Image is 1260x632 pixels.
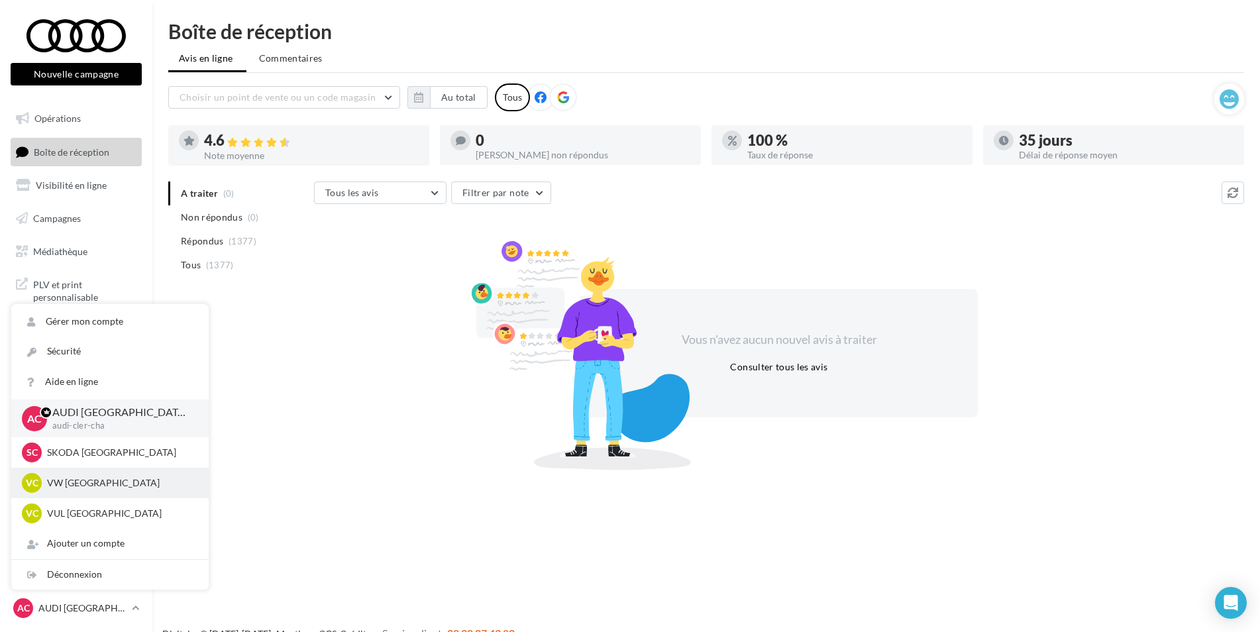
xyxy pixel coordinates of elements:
span: Opérations [34,113,81,124]
span: Tous [181,258,201,272]
p: AUDI [GEOGRAPHIC_DATA] [52,405,187,420]
span: VC [26,476,38,490]
span: Tous les avis [325,187,379,198]
button: Au total [407,86,488,109]
p: VUL [GEOGRAPHIC_DATA] [47,507,193,520]
div: [PERSON_NAME] non répondus [476,150,690,160]
p: AUDI [GEOGRAPHIC_DATA] [38,602,127,615]
a: Opérations [8,105,144,132]
p: SKODA [GEOGRAPHIC_DATA] [47,446,193,459]
span: PLV et print personnalisable [33,276,136,304]
a: Visibilité en ligne [8,172,144,199]
a: PLV et print personnalisable [8,270,144,309]
div: 100 % [747,133,962,148]
button: Consulter tous les avis [725,359,833,375]
div: Open Intercom Messenger [1215,587,1247,619]
div: Taux de réponse [747,150,962,160]
div: 35 jours [1019,133,1234,148]
span: Campagnes [33,213,81,224]
div: Note moyenne [204,151,419,160]
span: (1377) [229,236,256,246]
a: Campagnes [8,205,144,233]
button: Filtrer par note [451,182,551,204]
span: Boîte de réception [34,146,109,157]
span: (1377) [206,260,234,270]
button: Nouvelle campagne [11,63,142,85]
button: Tous les avis [314,182,446,204]
a: Sécurité [11,337,209,366]
a: Boîte de réception [8,138,144,166]
a: Aide en ligne [11,367,209,397]
span: Choisir un point de vente ou un code magasin [180,91,376,103]
span: Visibilité en ligne [36,180,107,191]
a: AC AUDI [GEOGRAPHIC_DATA] [11,596,142,621]
div: 4.6 [204,133,419,148]
button: Choisir un point de vente ou un code magasin [168,86,400,109]
div: Délai de réponse moyen [1019,150,1234,160]
span: Médiathèque [33,245,87,256]
span: SC [26,446,38,459]
span: AC [27,411,42,426]
button: Au total [430,86,488,109]
div: Ajouter un compte [11,529,209,558]
div: Vous n'avez aucun nouvel avis à traiter [665,331,893,348]
span: (0) [248,212,259,223]
a: Médiathèque [8,238,144,266]
div: Tous [495,83,530,111]
a: Gérer mon compte [11,307,209,337]
span: AC [17,602,30,615]
p: audi-cler-cha [52,420,187,432]
div: 0 [476,133,690,148]
span: VC [26,507,38,520]
span: Commentaires [259,52,323,65]
span: Répondus [181,235,224,248]
div: Déconnexion [11,560,209,590]
div: Boîte de réception [168,21,1244,41]
p: VW [GEOGRAPHIC_DATA] [47,476,193,490]
span: Non répondus [181,211,242,224]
